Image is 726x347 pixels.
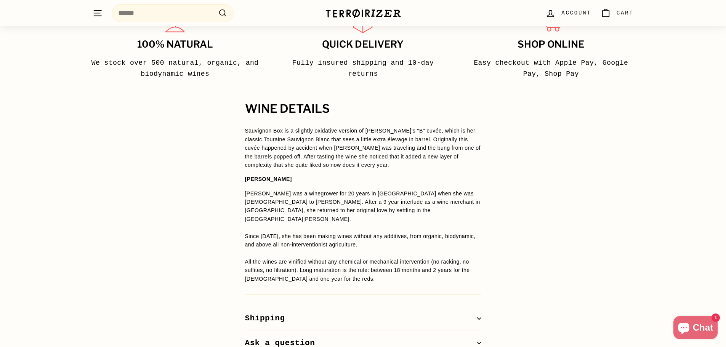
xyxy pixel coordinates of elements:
span: [PERSON_NAME] was a winegrower for 20 years in [GEOGRAPHIC_DATA] when she was [DEMOGRAPHIC_DATA] ... [245,190,480,222]
h2: WINE DETAILS [245,102,481,115]
a: Account [541,2,596,24]
inbox-online-store-chat: Shopify online store chat [671,316,720,341]
p: We stock over 500 natural, organic, and biodynamic wines [90,58,261,80]
p: Fully insured shipping and 10-day returns [277,58,449,80]
p: Sauvignon Box is a slightly oxidative version of [PERSON_NAME]'s "B" cuvée, which is her classic ... [245,126,481,169]
span: Cart [617,9,634,17]
span: Since [DATE], she has been making wines without any additives, from organic, biodynamic, and abov... [245,233,476,248]
button: Shipping [245,306,481,331]
h3: Quick delivery [277,39,449,50]
h3: Shop Online [465,39,636,50]
p: Easy checkout with Apple Pay, Google Pay, Shop Pay [465,58,636,80]
span: All the wines are vinified without any chemical or mechanical intervention (no racking, no sulfit... [245,259,470,282]
a: Cart [596,2,638,24]
h3: 100% Natural [90,39,261,50]
span: Account [561,9,591,17]
strong: [PERSON_NAME] [245,176,292,182]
